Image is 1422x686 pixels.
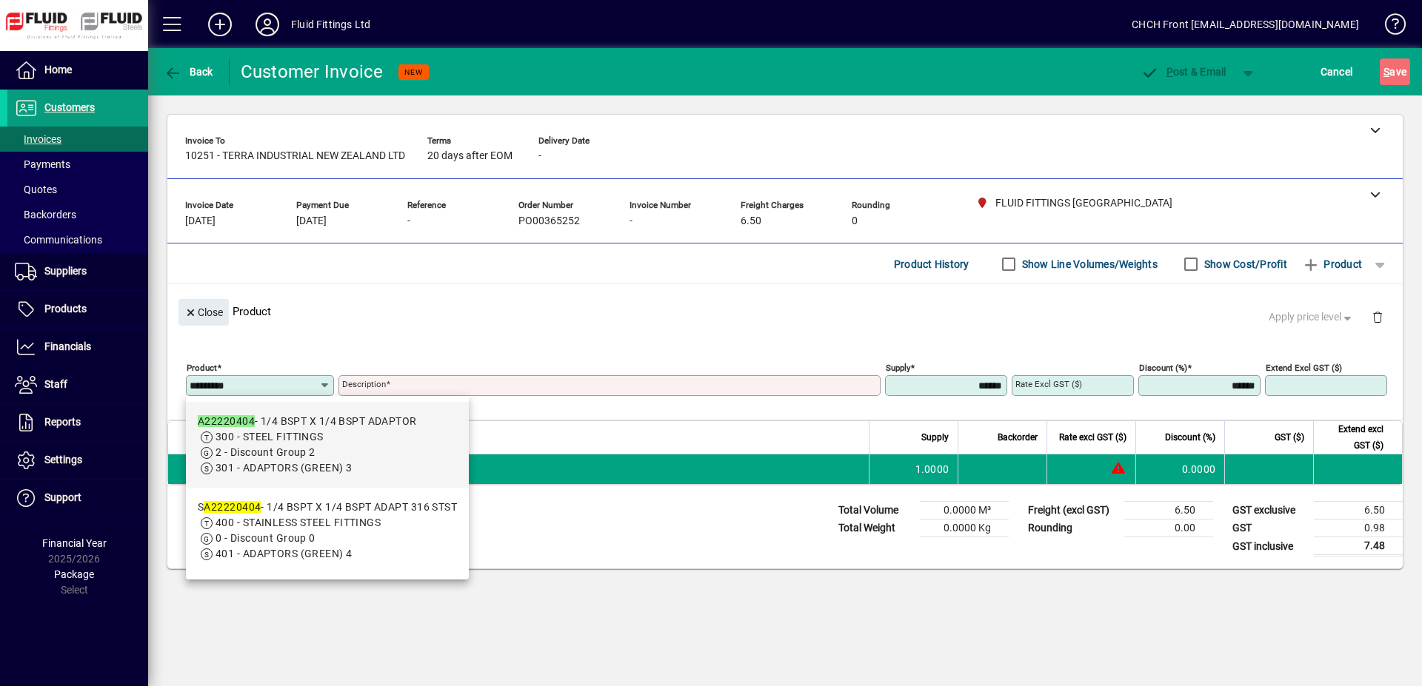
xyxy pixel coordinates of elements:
[7,152,148,177] a: Payments
[160,58,217,85] button: Back
[7,329,148,366] a: Financials
[198,500,457,515] div: S - 1/4 BSPT X 1/4 BSPT ADAPT 316 STST
[1133,58,1234,85] button: Post & Email
[1269,309,1355,325] span: Apply price level
[7,291,148,328] a: Products
[216,462,353,474] span: 301 - ADAPTORS (GREEN) 3
[185,215,216,227] span: [DATE]
[427,150,513,162] span: 20 days after EOM
[1374,3,1403,51] a: Knowledge Base
[407,215,410,227] span: -
[44,491,81,503] span: Support
[44,340,91,352] span: Financials
[216,548,353,559] span: 401 - ADAPTORS (GREEN) 4
[167,284,1403,338] div: Product
[7,253,148,290] a: Suppliers
[204,501,261,513] em: A22220404
[15,133,61,145] span: Invoices
[7,442,148,479] a: Settings
[216,446,316,458] span: 2 - Discount Group 2
[185,150,405,162] span: 10251 - TERRA INDUSTRIAL NEW ZEALAND LTD
[920,502,1009,519] td: 0.0000 M³
[1383,66,1389,78] span: S
[852,215,858,227] span: 0
[186,488,469,574] mat-option: SA22220404 - 1/4 BSPT X 1/4 BSPT ADAPT 316 STST
[7,404,148,441] a: Reports
[54,568,94,580] span: Package
[198,414,417,429] div: - 1/4 BSPT X 1/4 BSPT ADAPTOR
[7,366,148,403] a: Staff
[291,13,370,36] div: Fluid Fittings Ltd
[15,234,102,246] span: Communications
[44,101,95,113] span: Customers
[1141,66,1226,78] span: ost & Email
[7,480,148,517] a: Support
[1317,58,1357,85] button: Cancel
[1314,519,1403,537] td: 0.98
[1321,60,1353,84] span: Cancel
[44,454,82,465] span: Settings
[44,265,87,277] span: Suppliers
[187,363,217,373] mat-label: Product
[164,66,213,78] span: Back
[1165,429,1215,445] span: Discount (%)
[7,177,148,202] a: Quotes
[216,517,381,528] span: 400 - STAINLESS STEEL FITTINGS
[1019,257,1158,272] label: Show Line Volumes/Weights
[1201,257,1287,272] label: Show Cost/Profit
[148,58,230,85] app-page-header-button: Back
[1275,429,1304,445] span: GST ($)
[7,202,148,227] a: Backorders
[1360,310,1395,323] app-page-header-button: Delete
[342,379,386,389] mat-label: Description
[518,215,580,227] span: PO00365252
[175,305,233,318] app-page-header-button: Close
[1360,299,1395,334] button: Delete
[186,402,469,488] mat-option: A22220404 - 1/4 BSPT X 1/4 BSPT ADAPTOR
[1135,454,1224,484] td: 0.0000
[831,502,920,519] td: Total Volume
[44,64,72,75] span: Home
[630,215,632,227] span: -
[216,532,316,544] span: 0 - Discount Group 0
[1225,502,1314,519] td: GST exclusive
[886,363,910,373] mat-label: Supply
[1132,13,1359,36] div: CHCH Front [EMAIL_ADDRESS][DOMAIN_NAME]
[44,303,87,315] span: Products
[1124,502,1213,519] td: 6.50
[44,378,67,390] span: Staff
[920,519,1009,537] td: 0.0000 Kg
[1263,304,1361,331] button: Apply price level
[1124,519,1213,537] td: 0.00
[831,519,920,537] td: Total Weight
[1021,502,1124,519] td: Freight (excl GST)
[1015,379,1082,389] mat-label: Rate excl GST ($)
[7,52,148,89] a: Home
[1314,537,1403,556] td: 7.48
[7,127,148,152] a: Invoices
[1021,519,1124,537] td: Rounding
[15,184,57,195] span: Quotes
[241,60,384,84] div: Customer Invoice
[15,158,70,170] span: Payments
[888,251,975,278] button: Product History
[244,11,291,38] button: Profile
[178,299,229,326] button: Close
[1225,537,1314,556] td: GST inclusive
[296,215,327,227] span: [DATE]
[894,252,969,276] span: Product History
[1383,60,1406,84] span: ave
[538,150,541,162] span: -
[1314,502,1403,519] td: 6.50
[42,537,107,549] span: Financial Year
[196,11,244,38] button: Add
[184,300,223,325] span: Close
[7,227,148,252] a: Communications
[998,429,1038,445] span: Backorder
[198,415,255,427] em: A22220404
[1059,429,1126,445] span: Rate excl GST ($)
[1323,421,1383,454] span: Extend excl GST ($)
[216,431,324,443] span: 300 - STEEL FITTINGS
[1166,66,1173,78] span: P
[15,209,76,221] span: Backorders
